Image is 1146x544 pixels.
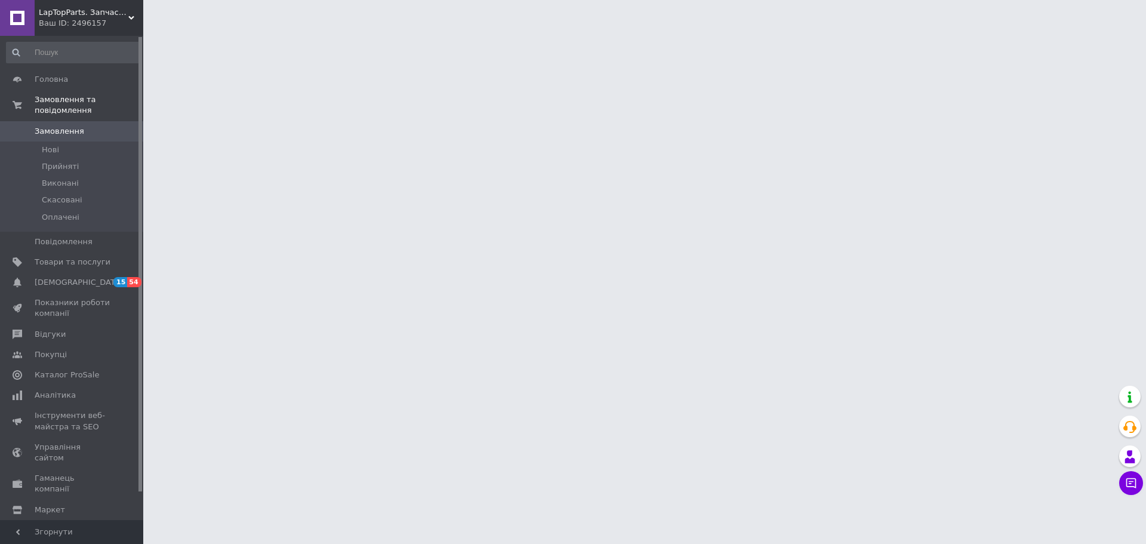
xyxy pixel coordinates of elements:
[42,145,59,155] span: Нові
[35,442,110,463] span: Управління сайтом
[35,410,110,432] span: Інструменти веб-майстра та SEO
[39,7,128,18] span: LapTopParts. Запчастини до ноутбуків та ПК вживані
[35,257,110,268] span: Товари та послуги
[35,74,68,85] span: Головна
[39,18,143,29] div: Ваш ID: 2496157
[127,277,141,287] span: 54
[42,212,79,223] span: Оплачені
[35,505,65,515] span: Маркет
[35,297,110,319] span: Показники роботи компанії
[35,390,76,401] span: Аналітика
[35,370,99,380] span: Каталог ProSale
[42,161,79,172] span: Прийняті
[113,277,127,287] span: 15
[1119,471,1143,495] button: Чат з покупцем
[42,195,82,205] span: Скасовані
[42,178,79,189] span: Виконані
[35,473,110,494] span: Гаманець компанії
[35,349,67,360] span: Покупці
[35,236,93,247] span: Повідомлення
[35,94,143,116] span: Замовлення та повідомлення
[35,126,84,137] span: Замовлення
[6,42,141,63] input: Пошук
[35,329,66,340] span: Відгуки
[35,277,123,288] span: [DEMOGRAPHIC_DATA]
